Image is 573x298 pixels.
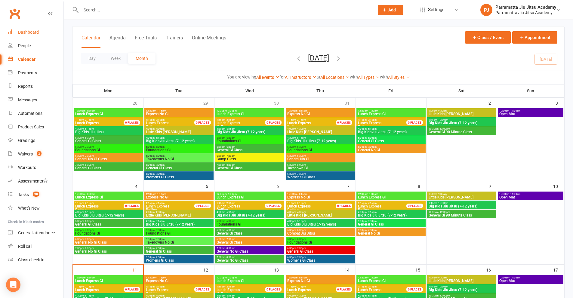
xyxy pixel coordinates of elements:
span: Lunch Express [217,204,240,208]
span: Big Kids Jiu Jitsu (7-12 years) [216,214,283,217]
span: 6:30pm [75,146,142,148]
span: Little Kids [PERSON_NAME] [146,130,212,134]
div: Waivers [18,152,33,156]
span: Big Kids Jiu Jitsu (7-12 years) [358,214,424,217]
div: People [18,43,31,48]
span: Lunch Express [287,204,311,208]
span: 4:30pm [75,127,142,130]
input: Search... [79,6,370,14]
span: Lunch Express Gi [216,112,283,116]
span: 6:30pm [358,146,424,148]
span: 4:30pm [146,137,212,139]
a: Gradings [8,134,63,147]
span: Foundations Gi [287,148,354,152]
span: - 8:30pm [225,164,235,166]
span: 7:30pm [216,164,283,166]
a: All Styles [388,75,410,80]
div: Assessments [18,179,48,183]
div: General attendance [18,230,55,235]
span: Lunch Express [146,204,169,208]
span: Rolling [216,121,272,128]
span: 1:15pm [216,118,272,121]
span: General Gi 90 Minute Class [428,214,495,217]
button: Free Trials [135,35,157,48]
div: 5 [206,181,214,191]
a: All Types [358,75,380,80]
span: 9:45am [428,118,495,121]
span: - 11:30am [509,109,520,112]
span: 12:30pm [358,109,424,112]
span: Big Kids Jiu Jitsu (7-12 years) [146,139,212,143]
span: - 1:30pm [368,193,378,195]
span: 5:30pm [216,137,283,139]
span: 6:30pm [146,173,212,175]
span: Takedown Gi [287,166,354,170]
span: - 12:00pm [439,211,450,214]
span: - 1:15pm [156,193,166,195]
a: Waivers 2 [8,147,63,161]
span: Womens Gi Class [287,175,354,179]
span: - 2:15pm [225,202,235,204]
span: General Gi Class [216,166,283,170]
th: Sun [497,84,564,97]
span: - 2:15pm [296,202,306,204]
th: Fri [356,84,426,97]
span: - 1:30pm [227,109,237,112]
span: - 2:15pm [84,118,94,121]
a: All Instructors [285,75,316,80]
a: Dashboard [8,26,63,39]
span: Rolling [358,121,414,128]
div: Payments [18,70,37,75]
span: - 12:00pm [439,127,450,130]
span: Big Kids Jiu Jitsu (7-12 years) [358,130,424,134]
span: Big Kids Jiu Jitsu (7-12 years) [216,130,283,134]
span: Lunch Express [146,121,169,125]
span: - 5:15pm [84,211,94,214]
span: - 4:30pm [155,127,165,130]
div: 2 [488,98,497,108]
span: 10:30am [499,193,562,195]
span: 1:15pm [75,202,131,204]
span: - 7:30pm [155,164,165,166]
span: 1:15pm [146,118,202,121]
th: Mon [73,84,143,97]
span: 7:30pm [75,164,142,166]
span: - 1:30pm [85,109,95,112]
span: Big Kids Jiu Jitsu (7-12 years) [75,214,142,217]
span: - 9:30am [437,193,447,195]
span: - 7:30pm [155,173,165,175]
button: [DATE] [308,54,329,62]
span: 4:30pm [75,211,142,214]
span: - 7:30pm [84,146,94,148]
span: 1:15pm [358,118,414,121]
span: 1:15pm [216,202,272,204]
div: Gradings [18,138,35,143]
button: Week [103,53,128,64]
span: Foundations Gi [75,148,142,152]
span: Little Kids [PERSON_NAME] [428,195,495,199]
a: Messages [8,93,63,107]
span: 12:30pm [146,193,212,195]
div: Product Sales [18,124,44,129]
strong: with [380,75,388,79]
div: 0 PLACES [124,204,140,208]
div: 0 PLACES [194,120,211,125]
span: - 2:15pm [155,202,165,204]
span: 4:00pm [287,127,354,130]
button: Class / Event [465,31,511,44]
a: Automations [8,107,63,120]
a: Workouts [8,161,63,174]
span: Foundations Gi [216,223,283,226]
span: - 7:30pm [84,229,94,232]
span: 12:30pm [287,193,354,195]
span: Big Kids Jiu Jitsu (7-12 years) [428,121,495,125]
span: Express No Gi [146,195,212,199]
button: Day [81,53,103,64]
span: 1:15pm [146,202,202,204]
span: Lunch Express Gi [358,195,424,199]
span: - 10:30am [437,118,448,121]
span: General Gi Class [75,223,142,226]
div: Parramatta Jiu Jitsu Academy [495,5,556,10]
span: - 6:30pm [296,155,306,157]
div: 7 [347,181,356,191]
